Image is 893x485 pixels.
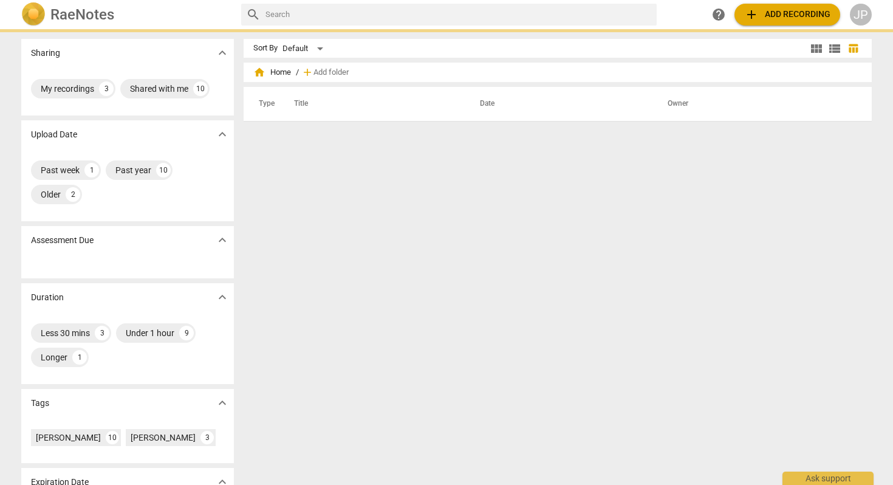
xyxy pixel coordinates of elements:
[21,2,231,27] a: LogoRaeNotes
[213,44,231,62] button: Show more
[115,164,151,176] div: Past year
[193,81,208,96] div: 10
[827,41,842,56] span: view_list
[844,40,862,58] button: Table view
[215,127,230,142] span: expand_more
[50,6,114,23] h2: RaeNotes
[313,68,349,77] span: Add folder
[708,4,730,26] a: Help
[31,234,94,247] p: Assessment Due
[253,66,265,78] span: home
[126,327,174,339] div: Under 1 hour
[179,326,194,340] div: 9
[200,431,214,444] div: 3
[847,43,859,54] span: table_chart
[744,7,759,22] span: add
[213,125,231,143] button: Show more
[809,41,824,56] span: view_module
[31,47,60,60] p: Sharing
[41,164,80,176] div: Past week
[782,472,874,485] div: Ask support
[253,66,291,78] span: Home
[215,46,230,60] span: expand_more
[84,163,99,177] div: 1
[21,2,46,27] img: Logo
[246,7,261,22] span: search
[249,87,279,121] th: Type
[41,83,94,95] div: My recordings
[130,83,188,95] div: Shared with me
[265,5,652,24] input: Search
[215,396,230,410] span: expand_more
[215,233,230,247] span: expand_more
[66,187,80,202] div: 2
[826,40,844,58] button: List view
[31,291,64,304] p: Duration
[99,81,114,96] div: 3
[279,87,465,121] th: Title
[807,40,826,58] button: Tile view
[36,432,101,444] div: [PERSON_NAME]
[301,66,313,78] span: add
[131,432,196,444] div: [PERSON_NAME]
[711,7,726,22] span: help
[41,351,67,363] div: Longer
[282,39,327,58] div: Default
[41,327,90,339] div: Less 30 mins
[106,431,119,444] div: 10
[734,4,840,26] button: Upload
[95,326,109,340] div: 3
[213,394,231,412] button: Show more
[72,350,87,365] div: 1
[31,397,49,410] p: Tags
[31,128,77,141] p: Upload Date
[653,87,859,121] th: Owner
[296,68,299,77] span: /
[213,231,231,249] button: Show more
[744,7,830,22] span: Add recording
[850,4,872,26] button: JP
[156,163,171,177] div: 10
[465,87,653,121] th: Date
[213,288,231,306] button: Show more
[41,188,61,201] div: Older
[253,44,278,53] div: Sort By
[215,290,230,304] span: expand_more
